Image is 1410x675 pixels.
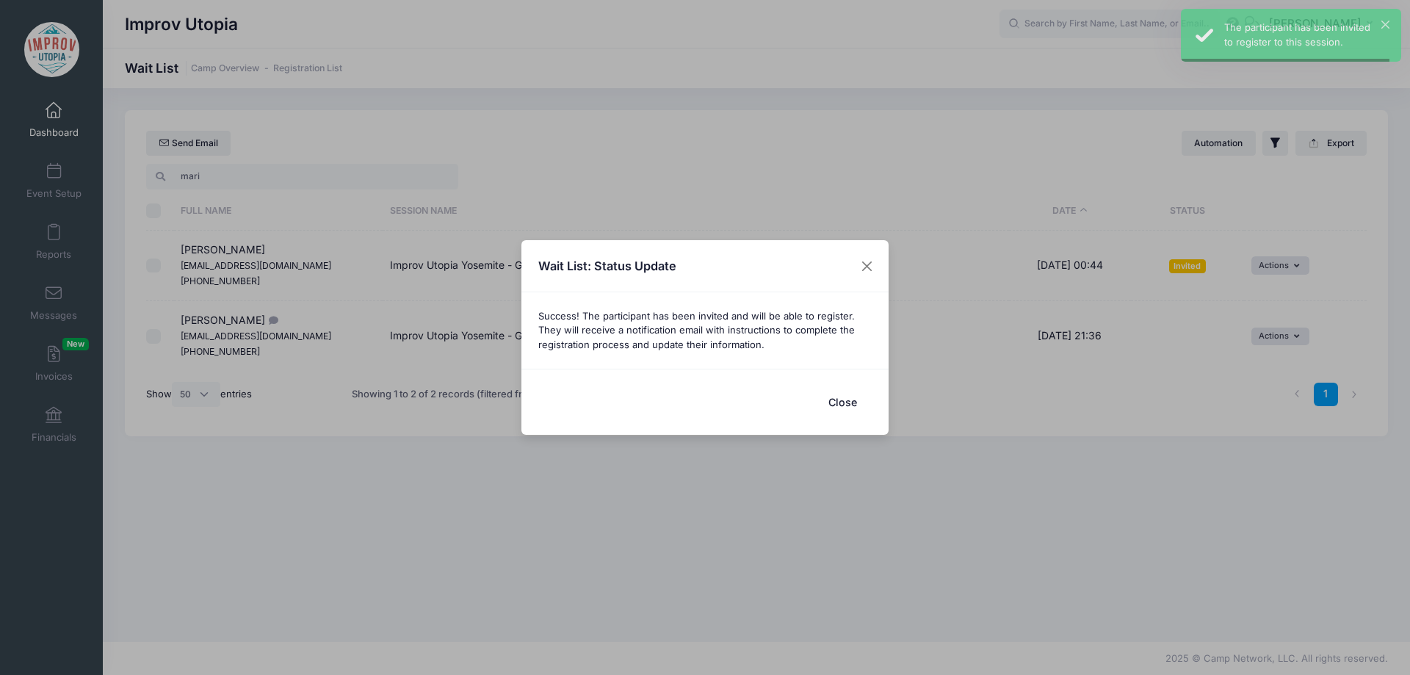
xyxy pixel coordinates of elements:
div: The participant has been invited to register to this session. [1224,21,1389,49]
div: Success! The participant has been invited and will be able to register. They will receive a notif... [521,292,889,369]
h4: Wait List: Status Update [538,257,676,275]
button: × [1381,21,1389,29]
button: Close [813,386,872,418]
button: Close [854,253,881,279]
